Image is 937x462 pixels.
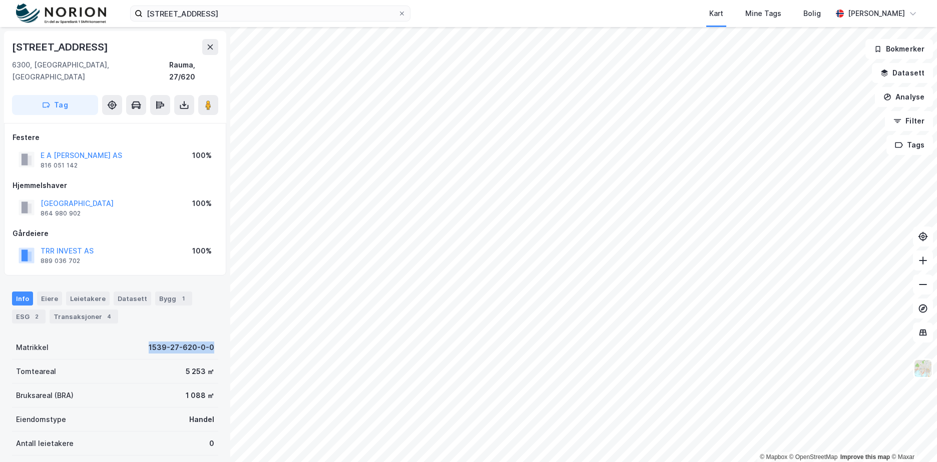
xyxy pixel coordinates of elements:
[16,413,66,425] div: Eiendomstype
[885,111,933,131] button: Filter
[209,437,214,449] div: 0
[12,39,110,55] div: [STREET_ADDRESS]
[37,291,62,305] div: Eiere
[169,59,218,83] div: Rauma, 27/620
[865,39,933,59] button: Bokmerker
[913,359,932,378] img: Z
[16,365,56,377] div: Tomteareal
[760,453,787,460] a: Mapbox
[16,437,74,449] div: Antall leietakere
[13,227,218,239] div: Gårdeiere
[178,293,188,303] div: 1
[192,149,212,161] div: 100%
[32,311,42,321] div: 2
[186,389,214,401] div: 1 088 ㎡
[848,7,905,19] div: [PERSON_NAME]
[50,309,118,323] div: Transaksjoner
[13,179,218,191] div: Hjemmelshaver
[104,311,114,321] div: 4
[875,87,933,107] button: Analyse
[13,131,218,143] div: Festere
[840,453,890,460] a: Improve this map
[872,63,933,83] button: Datasett
[745,7,781,19] div: Mine Tags
[16,3,106,24] img: norion-logo.80e7a08dc31c2e691866.png
[189,413,214,425] div: Handel
[12,291,33,305] div: Info
[709,7,723,19] div: Kart
[887,414,937,462] iframe: Chat Widget
[149,341,214,353] div: 1539-27-620-0-0
[12,59,169,83] div: 6300, [GEOGRAPHIC_DATA], [GEOGRAPHIC_DATA]
[887,414,937,462] div: Kontrollprogram for chat
[114,291,151,305] div: Datasett
[12,309,46,323] div: ESG
[41,209,81,217] div: 864 980 902
[16,389,74,401] div: Bruksareal (BRA)
[155,291,192,305] div: Bygg
[192,245,212,257] div: 100%
[66,291,110,305] div: Leietakere
[41,161,78,169] div: 816 051 142
[186,365,214,377] div: 5 253 ㎡
[16,341,49,353] div: Matrikkel
[789,453,838,460] a: OpenStreetMap
[803,7,821,19] div: Bolig
[192,197,212,209] div: 100%
[41,257,80,265] div: 889 036 702
[12,95,98,115] button: Tag
[143,6,398,21] input: Søk på adresse, matrikkel, gårdeiere, leietakere eller personer
[886,135,933,155] button: Tags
